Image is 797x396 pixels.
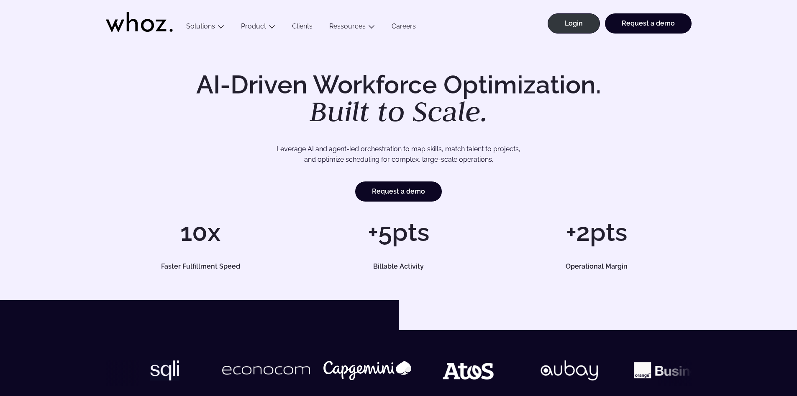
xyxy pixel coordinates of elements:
button: Ressources [321,22,383,34]
h5: Billable Activity [313,263,484,270]
a: Ressources [329,22,366,30]
h5: Faster Fulfillment Speed [115,263,286,270]
a: Careers [383,22,424,34]
a: Clients [284,22,321,34]
button: Solutions [178,22,233,34]
a: Request a demo [605,13,692,34]
button: Product [233,22,284,34]
h1: +5pts [304,220,493,245]
a: Login [548,13,600,34]
h1: 10x [106,220,295,245]
p: Leverage AI and agent-led orchestration to map skills, match talent to projects, and optimize sch... [135,144,662,165]
h1: +2pts [502,220,691,245]
a: Product [241,22,266,30]
em: Built to Scale. [310,93,488,129]
h1: AI-Driven Workforce Optimization. [185,72,613,126]
h5: Operational Margin [511,263,682,270]
a: Request a demo [355,181,442,202]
